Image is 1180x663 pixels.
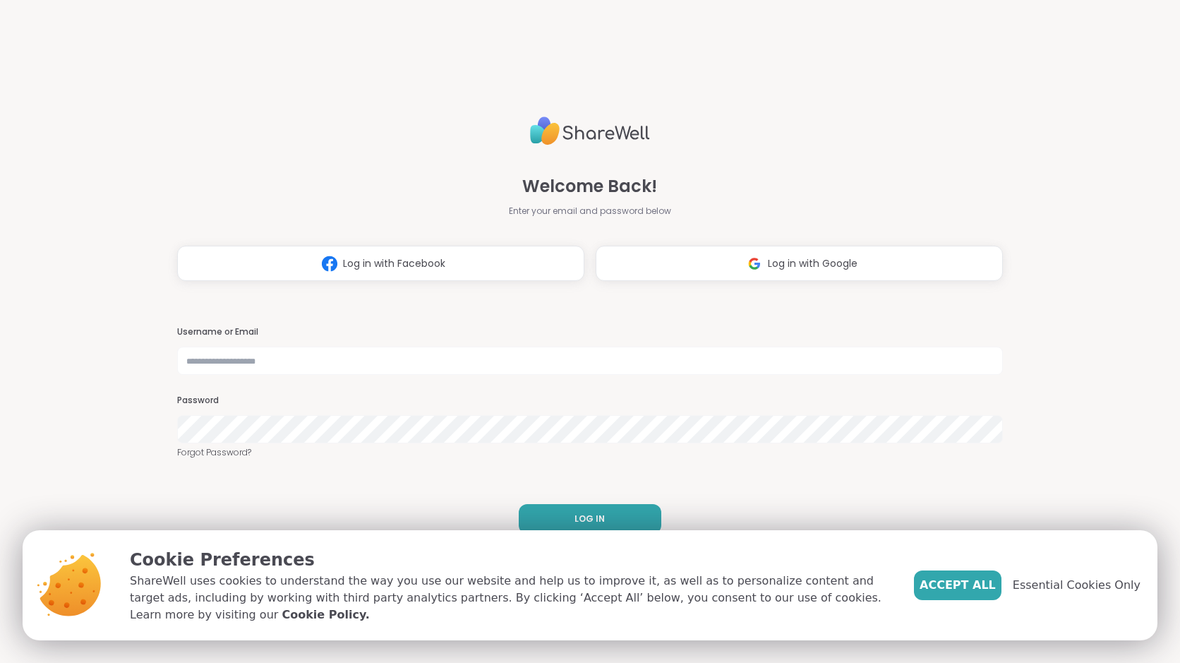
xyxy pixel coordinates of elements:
[177,326,1003,338] h3: Username or Email
[914,571,1001,600] button: Accept All
[920,577,996,594] span: Accept All
[574,513,605,525] span: LOG IN
[343,256,445,271] span: Log in with Facebook
[522,174,657,199] span: Welcome Back!
[177,446,1003,459] a: Forgot Password?
[130,547,891,573] p: Cookie Preferences
[741,251,768,277] img: ShareWell Logomark
[596,246,1003,281] button: Log in with Google
[130,573,891,623] p: ShareWell uses cookies to understand the way you use our website and help us to improve it, as we...
[177,395,1003,407] h3: Password
[519,504,661,534] button: LOG IN
[530,111,650,151] img: ShareWell Logo
[768,256,857,271] span: Log in with Google
[316,251,343,277] img: ShareWell Logomark
[282,607,369,623] a: Cookie Policy.
[1013,577,1140,594] span: Essential Cookies Only
[509,205,671,217] span: Enter your email and password below
[177,246,584,281] button: Log in with Facebook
